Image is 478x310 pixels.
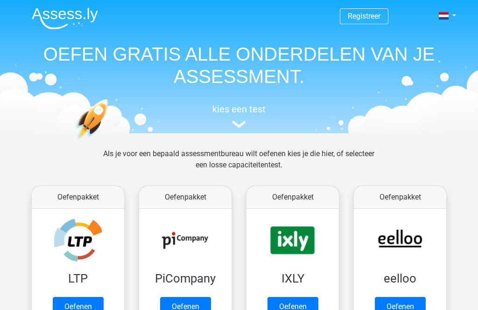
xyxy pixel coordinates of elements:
[232,121,246,128] img: assessment
[76,99,144,183] img: oefenen
[24,103,454,128] a: kies een test
[96,148,382,182] div: Als je voor een bepaald assessmentbureau wilt oefenen kies je die hier, of selecteer een losse ca...
[348,12,380,21] a: Registreer
[32,7,98,29] img: Assessly
[24,103,454,115] h5: kies een test
[24,43,454,88] h1: OEFEN GRATIS ALLE ONDERDELEN VAN JE ASSESSMENT.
